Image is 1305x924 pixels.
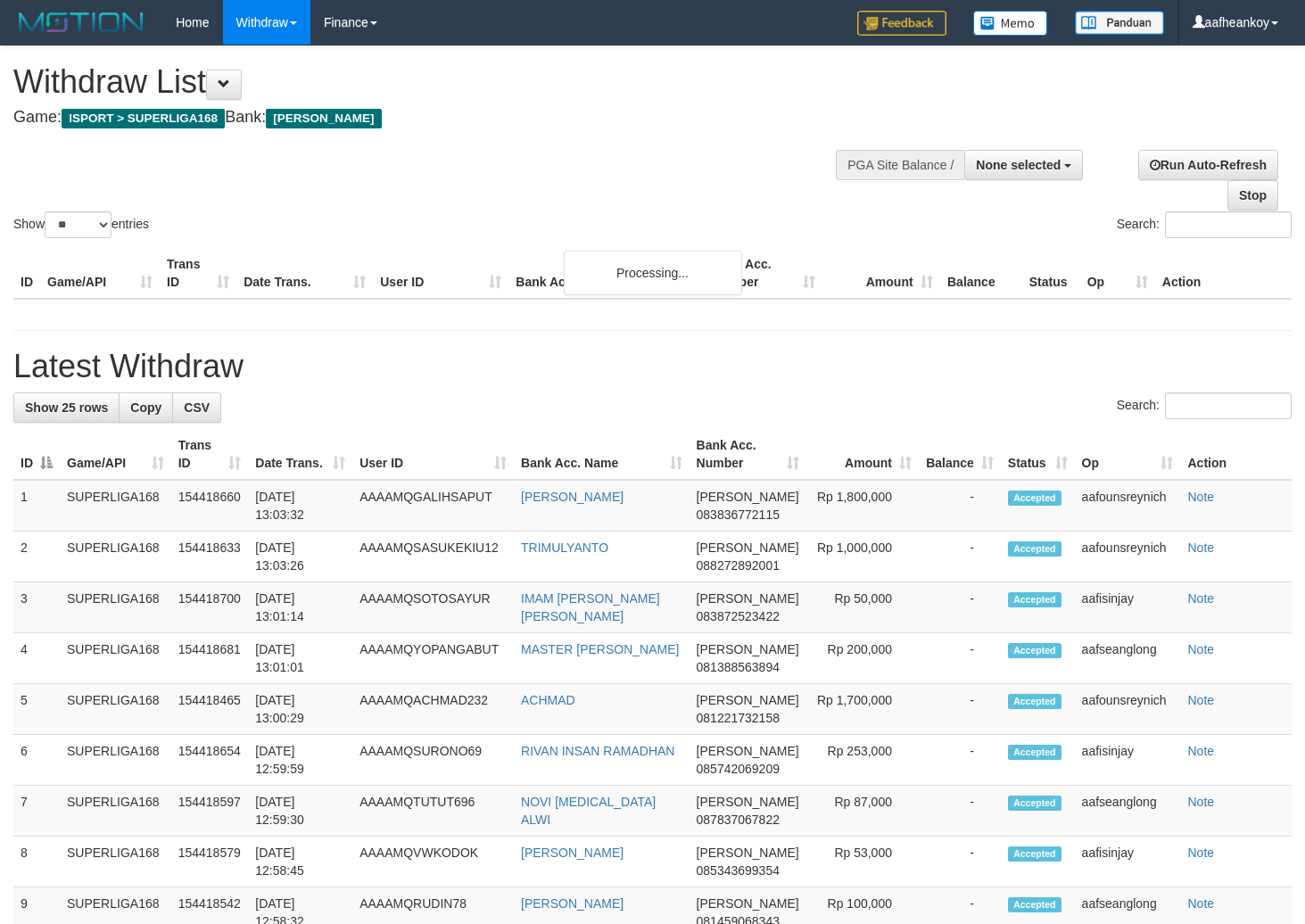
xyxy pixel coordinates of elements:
[697,490,799,504] span: [PERSON_NAME]
[119,392,173,423] a: Copy
[60,532,171,582] td: SUPERLIGA168
[13,349,1292,384] h1: Latest Withdraw
[352,480,514,532] td: AAAAMQGALIHSAPUT
[60,837,171,887] td: SUPERLIGA168
[1075,735,1181,786] td: aafisinjay
[806,429,919,480] th: Amount: activate to sort column ascending
[60,480,171,532] td: SUPERLIGA168
[171,582,249,633] td: 154418700
[1008,491,1061,506] span: Accepted
[1008,846,1061,862] span: Accepted
[1008,694,1061,709] span: Accepted
[13,392,120,423] a: Show 25 rows
[822,248,940,299] th: Amount
[704,248,822,299] th: Bank Acc. Number
[248,429,352,480] th: Date Trans.: activate to sort column ascending
[248,837,352,887] td: [DATE] 12:58:45
[690,429,806,480] th: Bank Acc. Number: activate to sort column ascending
[248,786,352,837] td: [DATE] 12:59:30
[171,480,249,532] td: 154418660
[248,480,352,532] td: [DATE] 13:03:32
[1008,592,1061,607] span: Accepted
[1008,897,1061,912] span: Accepted
[13,633,60,684] td: 4
[45,211,112,238] select: Showentries
[171,786,249,837] td: 154418597
[697,558,780,573] span: Copy 088272892001 to clipboard
[352,633,514,684] td: AAAAMQYOPANGABUT
[352,837,514,887] td: AAAAMQVWKODOK
[62,109,225,128] span: ISPORT > SUPERLIGA168
[919,429,1001,480] th: Balance: activate to sort column ascending
[857,11,946,36] img: Feedback.jpg
[1227,180,1278,210] a: Stop
[171,429,249,480] th: Trans ID: activate to sort column ascending
[1187,896,1214,911] a: Note
[266,109,381,128] span: [PERSON_NAME]
[172,392,221,423] a: CSV
[1187,490,1214,504] a: Note
[521,540,608,555] a: TRIMULYANTO
[564,251,742,295] div: Processing...
[806,735,919,786] td: Rp 253,000
[171,633,249,684] td: 154418681
[806,582,919,633] td: Rp 50,000
[508,248,704,299] th: Bank Acc. Name
[697,540,799,555] span: [PERSON_NAME]
[1008,796,1061,811] span: Accepted
[13,248,40,299] th: ID
[171,532,249,582] td: 154418633
[352,786,514,837] td: AAAAMQTUTUT696
[806,480,919,532] td: Rp 1,800,000
[1180,429,1292,480] th: Action
[919,735,1001,786] td: -
[1075,786,1181,837] td: aafseanglong
[13,837,60,887] td: 8
[697,711,780,725] span: Copy 081221732158 to clipboard
[60,684,171,735] td: SUPERLIGA168
[13,786,60,837] td: 7
[697,693,799,707] span: [PERSON_NAME]
[40,248,160,299] th: Game/API
[1117,392,1292,419] label: Search:
[521,642,679,656] a: MASTER [PERSON_NAME]
[697,609,780,623] span: Copy 083872523422 to clipboard
[806,633,919,684] td: Rp 200,000
[13,109,852,127] h4: Game: Bank:
[1075,11,1164,35] img: panduan.png
[514,429,690,480] th: Bank Acc. Name: activate to sort column ascending
[1080,248,1155,299] th: Op
[836,150,964,180] div: PGA Site Balance /
[964,150,1083,180] button: None selected
[184,400,210,415] span: CSV
[60,786,171,837] td: SUPERLIGA168
[697,744,799,758] span: [PERSON_NAME]
[236,248,373,299] th: Date Trans.
[13,480,60,532] td: 1
[248,532,352,582] td: [DATE] 13:03:26
[171,735,249,786] td: 154418654
[1075,429,1181,480] th: Op: activate to sort column ascending
[521,591,660,623] a: IMAM [PERSON_NAME] [PERSON_NAME]
[13,64,852,100] h1: Withdraw List
[352,582,514,633] td: AAAAMQSOTOSAYUR
[1075,633,1181,684] td: aafseanglong
[1022,248,1080,299] th: Status
[352,429,514,480] th: User ID: activate to sort column ascending
[352,532,514,582] td: AAAAMQSASUKEKIU12
[697,896,799,911] span: [PERSON_NAME]
[1075,837,1181,887] td: aafisinjay
[697,813,780,827] span: Copy 087837067822 to clipboard
[60,582,171,633] td: SUPERLIGA168
[697,795,799,809] span: [PERSON_NAME]
[697,846,799,860] span: [PERSON_NAME]
[521,693,575,707] a: ACHMAD
[919,786,1001,837] td: -
[1165,211,1292,238] input: Search:
[919,480,1001,532] td: -
[1075,582,1181,633] td: aafisinjay
[919,532,1001,582] td: -
[973,11,1048,36] img: Button%20Memo.svg
[13,9,149,36] img: MOTION_logo.png
[976,158,1061,172] span: None selected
